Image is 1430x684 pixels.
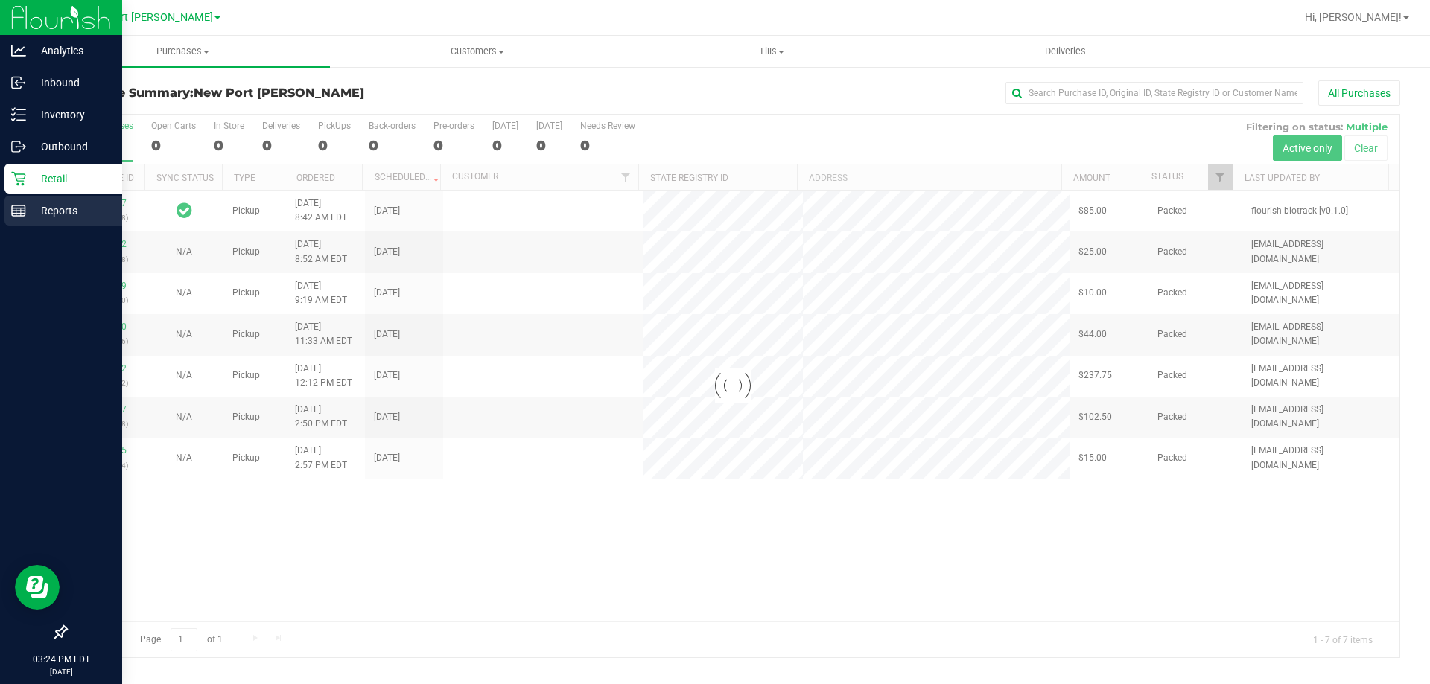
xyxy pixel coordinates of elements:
input: Search Purchase ID, Original ID, State Registry ID or Customer Name... [1005,82,1303,104]
inline-svg: Inventory [11,107,26,122]
p: 03:24 PM EDT [7,653,115,666]
button: All Purchases [1318,80,1400,106]
a: Deliveries [918,36,1213,67]
h3: Purchase Summary: [66,86,510,100]
p: Outbound [26,138,115,156]
span: Hi, [PERSON_NAME]! [1305,11,1402,23]
span: Tills [625,45,918,58]
span: New Port [PERSON_NAME] [83,11,213,24]
span: Customers [331,45,623,58]
inline-svg: Outbound [11,139,26,154]
p: [DATE] [7,666,115,677]
inline-svg: Analytics [11,43,26,58]
span: Purchases [36,45,330,58]
a: Tills [624,36,918,67]
p: Inbound [26,74,115,92]
a: Purchases [36,36,330,67]
inline-svg: Reports [11,203,26,218]
iframe: Resource center [15,565,60,610]
span: New Port [PERSON_NAME] [194,86,364,100]
p: Inventory [26,106,115,124]
span: Deliveries [1025,45,1106,58]
a: Customers [330,36,624,67]
p: Reports [26,202,115,220]
inline-svg: Retail [11,171,26,186]
inline-svg: Inbound [11,75,26,90]
p: Analytics [26,42,115,60]
p: Retail [26,170,115,188]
